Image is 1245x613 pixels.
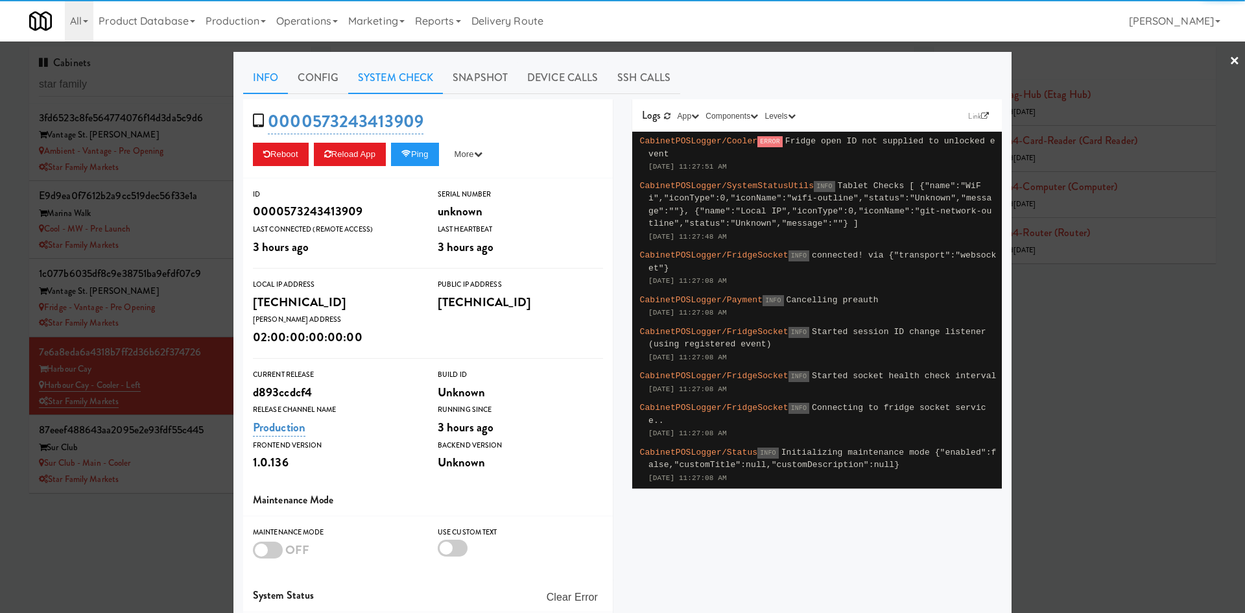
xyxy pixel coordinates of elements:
span: [DATE] 11:27:08 AM [648,474,727,482]
div: 02:00:00:00:00:00 [253,326,418,348]
button: More [444,143,493,166]
div: Build Id [438,368,603,381]
span: OFF [285,541,309,559]
span: Started session ID change listener (using registered event) [648,327,986,350]
span: 3 hours ago [438,418,493,436]
div: Frontend Version [253,439,418,452]
span: INFO [788,250,809,261]
div: Maintenance Mode [253,526,418,539]
div: Last Connected (Remote Access) [253,223,418,236]
a: Device Calls [517,62,608,94]
div: 1.0.136 [253,451,418,474]
span: [DATE] 11:27:48 AM [648,233,727,241]
div: [PERSON_NAME] Address [253,313,418,326]
button: Components [702,110,761,123]
button: Clear Error [541,586,603,609]
a: System Check [348,62,443,94]
span: CabinetPOSLogger/FridgeSocket [640,403,788,413]
span: Started socket health check interval [812,371,996,381]
div: Public IP Address [438,278,603,291]
div: Last Heartbeat [438,223,603,236]
span: CabinetPOSLogger/SystemStatusUtils [640,181,814,191]
span: INFO [757,448,778,459]
span: [DATE] 11:27:08 AM [648,429,727,437]
span: Logs [642,108,661,123]
div: [TECHNICAL_ID] [438,291,603,313]
span: CabinetPOSLogger/Payment [640,295,763,305]
span: System Status [253,588,314,603]
span: [DATE] 11:27:08 AM [648,385,727,393]
span: Fridge open ID not supplied to unlocked event [648,136,995,159]
a: SSH Calls [608,62,680,94]
div: Unknown [438,381,603,403]
img: Micromart [29,10,52,32]
div: [TECHNICAL_ID] [253,291,418,313]
a: Production [253,418,305,437]
span: [DATE] 11:27:08 AM [648,277,727,285]
button: Ping [391,143,439,166]
span: INFO [788,403,809,414]
span: Maintenance Mode [253,492,334,507]
a: Config [288,62,348,94]
a: Snapshot [443,62,517,94]
button: App [674,110,703,123]
a: 0000573243413909 [268,109,423,134]
button: Reboot [253,143,309,166]
span: 3 hours ago [438,238,493,256]
div: Local IP Address [253,278,418,291]
span: 3 hours ago [253,238,309,256]
div: 0000573243413909 [253,200,418,222]
span: Cancelling preauth [787,295,879,305]
div: Backend Version [438,439,603,452]
span: [DATE] 11:27:08 AM [648,354,727,361]
span: CabinetPOSLogger/Status [640,448,758,457]
span: CabinetPOSLogger/FridgeSocket [640,250,788,260]
div: d893ccdcf4 [253,381,418,403]
a: × [1229,42,1240,82]
span: INFO [788,371,809,382]
div: ID [253,188,418,201]
div: Current Release [253,368,418,381]
span: INFO [788,327,809,338]
button: Reload App [314,143,386,166]
span: connected! via {"transport":"websocket"} [648,250,997,273]
span: CabinetPOSLogger/FridgeSocket [640,327,788,337]
span: INFO [814,181,835,192]
span: INFO [763,295,783,306]
a: Link [965,110,992,123]
button: Levels [761,110,798,123]
span: [DATE] 11:27:08 AM [648,309,727,317]
div: unknown [438,200,603,222]
span: CabinetPOSLogger/FridgeSocket [640,371,788,381]
div: Unknown [438,451,603,474]
div: Use Custom Text [438,526,603,539]
span: CabinetPOSLogger/Cooler [640,136,758,146]
a: Info [243,62,288,94]
div: Running Since [438,403,603,416]
span: ERROR [757,136,783,147]
span: [DATE] 11:27:51 AM [648,163,727,171]
span: Initializing maintenance mode {"enabled":false,"customTitle":null,"customDescription":null} [648,448,997,470]
div: Release Channel Name [253,403,418,416]
span: Connecting to fridge socket service.. [648,403,986,426]
div: Serial Number [438,188,603,201]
